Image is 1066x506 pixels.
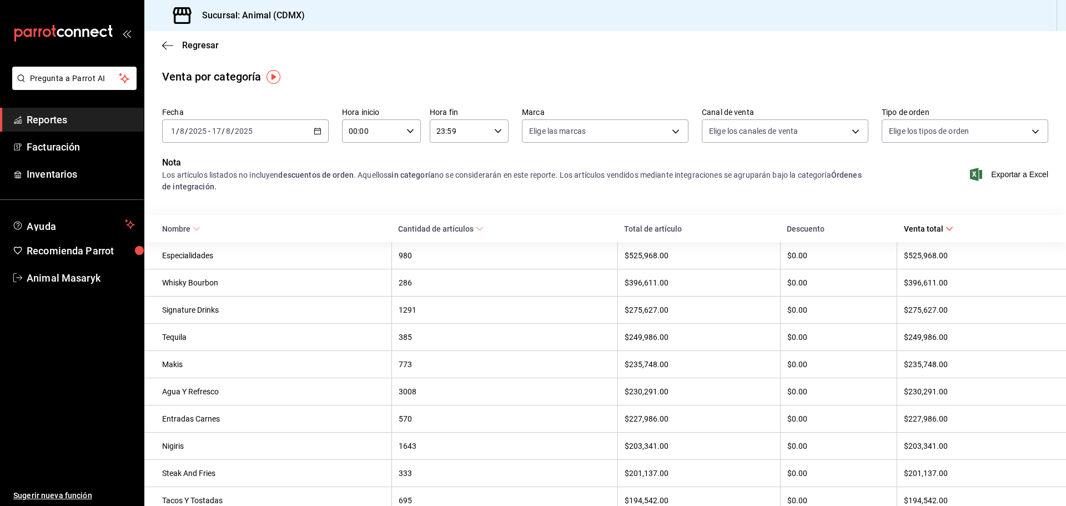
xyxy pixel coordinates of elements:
div: $0.00 [787,251,891,260]
div: Especialidades [162,251,385,260]
div: 980 [399,251,611,260]
span: / [185,127,188,136]
strong: descuentos de orden [278,171,354,179]
div: $0.00 [787,496,891,505]
label: Tipo de orden [882,108,1048,116]
div: Whisky Bourbon [162,278,385,287]
strong: sin categoría [388,171,435,179]
span: / [176,127,179,136]
div: $525,968.00 [904,251,1048,260]
span: Elige las marcas [529,126,586,137]
label: Hora fin [430,108,509,116]
div: 773 [399,360,611,369]
label: Fecha [162,108,329,116]
div: $194,542.00 [904,496,1048,505]
label: Canal de venta [702,108,868,116]
div: $275,627.00 [625,305,773,314]
div: $230,291.00 [904,387,1048,396]
div: Tacos Y Tostadas [162,496,385,505]
div: $235,748.00 [625,360,773,369]
div: $0.00 [787,333,891,342]
div: Los artículos listados no incluyen . Aquellos no se considerarán en este reporte. Los artículos v... [162,169,868,193]
h3: Sucursal: Animal (CDMX) [193,9,305,22]
div: $0.00 [787,360,891,369]
span: Pregunta a Parrot AI [30,73,119,84]
button: Regresar [162,40,219,51]
div: $194,542.00 [625,496,773,505]
span: Recomienda Parrot [27,243,135,258]
div: Makis [162,360,385,369]
input: -- [170,127,176,136]
a: Pregunta a Parrot AI [8,81,137,92]
span: Elige los tipos de orden [889,126,969,137]
label: Hora inicio [342,108,421,116]
button: Exportar a Excel [972,168,1048,181]
th: Total de artículo [617,215,780,242]
input: -- [179,127,185,136]
div: Venta por categoría [162,68,262,85]
span: - [208,127,210,136]
div: 385 [399,333,611,342]
div: $0.00 [787,414,891,423]
div: 695 [399,496,611,505]
img: Tooltip marker [266,70,280,84]
div: 3008 [399,387,611,396]
div: $201,137.00 [625,469,773,478]
div: 286 [399,278,611,287]
div: $0.00 [787,469,891,478]
div: $396,611.00 [625,278,773,287]
input: -- [225,127,231,136]
span: Venta total [904,224,953,233]
button: open_drawer_menu [122,29,131,38]
div: 1291 [399,305,611,314]
div: $0.00 [787,278,891,287]
div: $203,341.00 [625,442,773,450]
div: $0.00 [787,387,891,396]
div: Nigiris [162,442,385,450]
div: $235,748.00 [904,360,1048,369]
input: ---- [234,127,253,136]
span: Facturación [27,139,135,154]
div: Signature Drinks [162,305,385,314]
div: Tequila [162,333,385,342]
span: / [231,127,234,136]
div: $249,986.00 [904,333,1048,342]
span: Cantidad de artículos [398,224,484,233]
span: Regresar [182,40,219,51]
span: Reportes [27,112,135,127]
div: $0.00 [787,442,891,450]
label: Marca [522,108,688,116]
div: $227,986.00 [625,414,773,423]
span: Inventarios [27,167,135,182]
span: Animal Masaryk [27,270,135,285]
div: 1643 [399,442,611,450]
button: Pregunta a Parrot AI [12,67,137,90]
div: $227,986.00 [904,414,1048,423]
div: $230,291.00 [625,387,773,396]
span: Ayuda [27,218,120,231]
div: 333 [399,469,611,478]
th: Descuento [780,215,897,242]
div: Entradas Carnes [162,414,385,423]
span: Sugerir nueva función [13,490,135,502]
div: $396,611.00 [904,278,1048,287]
div: 570 [399,414,611,423]
div: $0.00 [787,305,891,314]
p: Nota [162,156,868,169]
span: Elige los canales de venta [709,126,798,137]
div: $201,137.00 [904,469,1048,478]
input: ---- [188,127,207,136]
span: Nombre [162,224,200,233]
div: $525,968.00 [625,251,773,260]
div: Agua Y Refresco [162,387,385,396]
span: / [222,127,225,136]
div: $249,986.00 [625,333,773,342]
div: $203,341.00 [904,442,1048,450]
div: $275,627.00 [904,305,1048,314]
input: -- [212,127,222,136]
div: Steak And Fries [162,469,385,478]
